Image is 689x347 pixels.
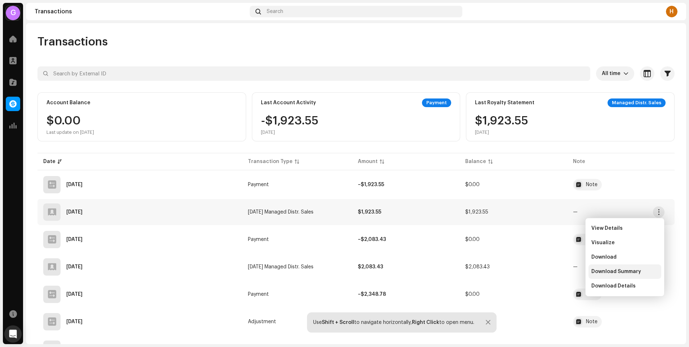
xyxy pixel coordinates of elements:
[358,182,384,187] strong: –$1,923.55
[248,264,314,269] span: Aug 2025 Managed Distr. Sales
[465,158,486,165] div: Balance
[261,129,319,135] div: [DATE]
[422,98,451,107] div: Payment
[465,210,488,215] span: $1,923.55
[608,98,666,107] div: Managed Distr. Sales
[46,129,94,135] div: Last update on [DATE]
[573,179,669,190] span: #1729708250
[358,292,386,297] strong: –$2,348.78
[66,292,83,297] div: Jul 20, 2025
[573,234,669,245] span: #1637108641
[66,237,83,242] div: Aug 20, 2025
[586,319,597,324] div: Note
[313,320,474,325] div: Use to navigate horizontally, to open menu.
[4,325,22,343] div: Open Intercom Messenger
[475,129,528,135] div: [DATE]
[248,182,269,187] span: Payment
[248,210,314,215] span: Sep 2025 Managed Distr. Sales
[412,320,439,325] strong: Right Click
[43,158,55,165] div: Date
[573,289,669,300] span: #1637108641
[465,264,490,269] span: $2,083.43
[666,6,677,17] div: H
[358,158,378,165] div: Amount
[6,6,20,20] div: G
[261,100,316,106] div: Last Account Activity
[66,319,83,324] div: Jul 14, 2025
[573,316,669,328] span: Previous Distributor Royalty Payments - Lofi Records - July 2025
[573,210,578,215] re-a-table-badge: —
[602,66,623,81] span: All time
[322,320,354,325] strong: Shift + Scroll
[586,182,597,187] div: Note
[358,264,383,269] strong: $2,083.43
[248,292,269,297] span: Payment
[46,100,90,106] div: Account Balance
[591,254,617,260] span: Download
[465,182,480,187] span: $0.00
[465,237,480,242] span: $0.00
[591,240,615,246] span: Visualize
[37,66,590,81] input: Search by External ID
[66,182,83,187] div: Sep 19, 2025
[267,9,283,14] span: Search
[248,319,276,324] span: Adjustment
[37,35,108,49] span: Transactions
[66,264,83,269] div: Aug 12, 2025
[248,158,293,165] div: Transaction Type
[35,9,247,14] div: Transactions
[573,264,578,269] re-a-table-badge: —
[358,237,386,242] strong: –$2,083.43
[591,225,623,231] span: View Details
[591,269,641,274] span: Download Summary
[358,210,381,215] strong: $1,923.55
[591,283,636,289] span: Download Details
[66,210,83,215] div: Sep 11, 2025
[248,237,269,242] span: Payment
[465,292,480,297] span: $0.00
[475,100,534,106] div: Last Royalty Statement
[623,66,628,81] div: dropdown trigger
